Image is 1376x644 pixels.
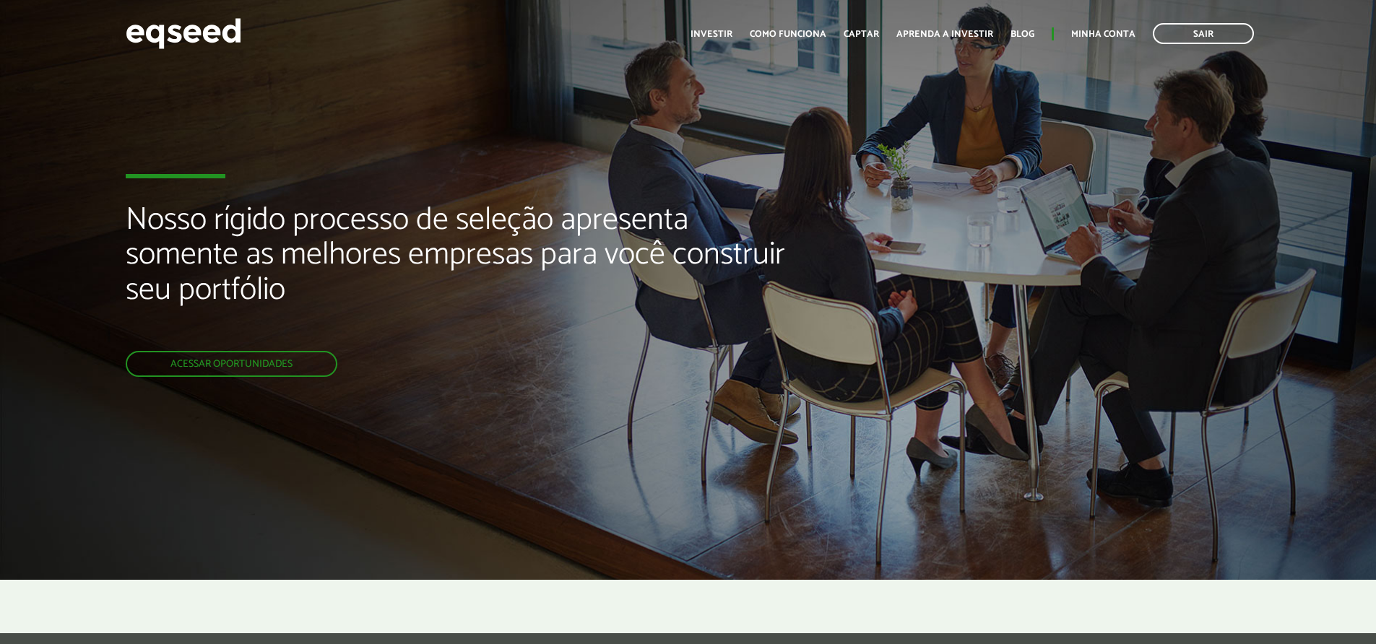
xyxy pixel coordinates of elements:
[126,203,792,351] h2: Nosso rígido processo de seleção apresenta somente as melhores empresas para você construir seu p...
[126,351,337,377] a: Acessar oportunidades
[896,30,993,39] a: Aprenda a investir
[750,30,826,39] a: Como funciona
[1153,23,1254,44] a: Sair
[844,30,879,39] a: Captar
[691,30,732,39] a: Investir
[1011,30,1034,39] a: Blog
[1071,30,1135,39] a: Minha conta
[126,14,241,53] img: EqSeed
